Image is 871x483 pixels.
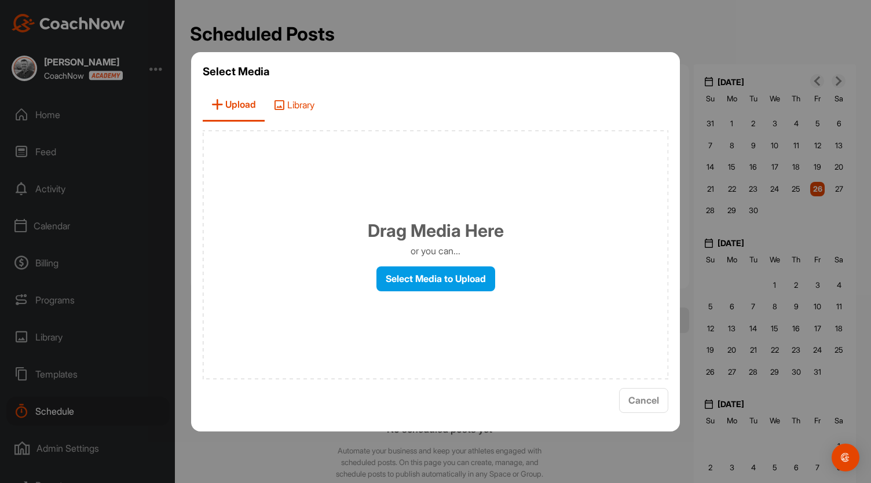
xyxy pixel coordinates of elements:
[265,89,323,122] span: Library
[832,444,859,471] div: Open Intercom Messenger
[628,394,659,406] span: Cancel
[203,64,668,80] h3: Select Media
[368,218,504,244] h1: Drag Media Here
[376,266,495,291] label: Select Media to Upload
[619,388,668,413] button: Cancel
[411,244,460,258] p: or you can...
[203,89,265,122] span: Upload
